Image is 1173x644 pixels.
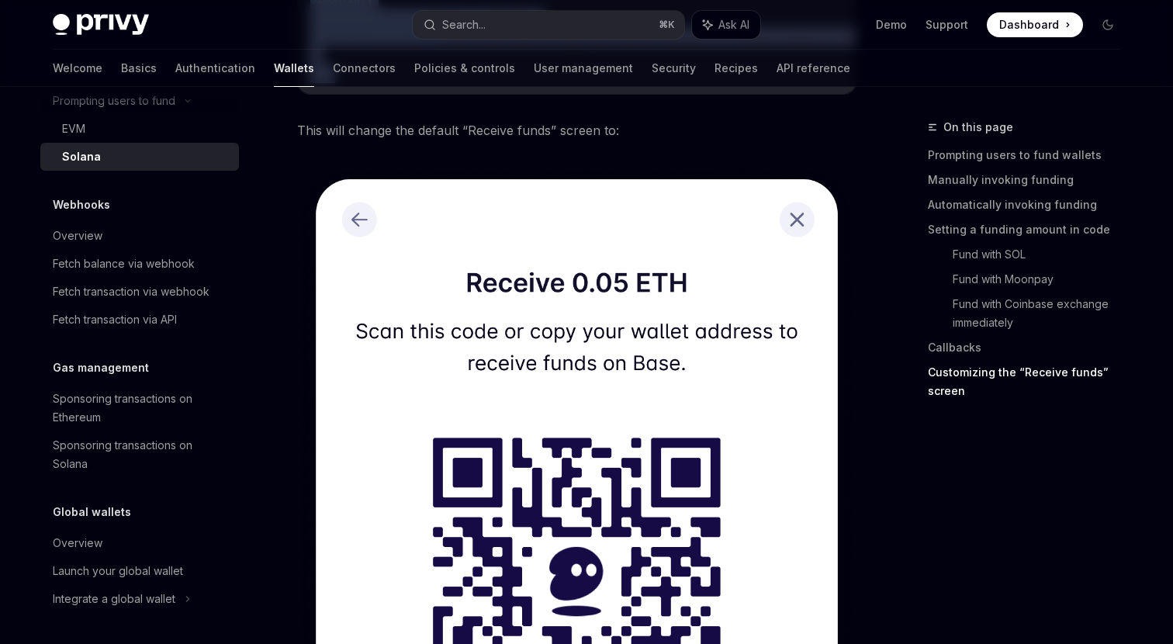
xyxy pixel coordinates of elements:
[53,590,175,608] div: Integrate a global wallet
[53,503,131,521] h5: Global wallets
[40,143,239,171] a: Solana
[333,50,396,87] a: Connectors
[928,143,1133,168] a: Prompting users to fund wallets
[274,50,314,87] a: Wallets
[442,16,486,34] div: Search...
[53,358,149,377] h5: Gas management
[928,217,1133,242] a: Setting a funding amount in code
[943,118,1013,137] span: On this page
[987,12,1083,37] a: Dashboard
[1095,12,1120,37] button: Toggle dark mode
[692,11,760,39] button: Ask AI
[876,17,907,33] a: Demo
[53,436,230,473] div: Sponsoring transactions on Solana
[652,50,696,87] a: Security
[40,115,239,143] a: EVM
[40,529,239,557] a: Overview
[53,254,195,273] div: Fetch balance via webhook
[297,119,856,141] span: This will change the default “Receive funds” screen to:
[414,50,515,87] a: Policies & controls
[999,17,1059,33] span: Dashboard
[926,17,968,33] a: Support
[928,192,1133,217] a: Automatically invoking funding
[53,196,110,214] h5: Webhooks
[62,119,85,138] div: EVM
[53,282,209,301] div: Fetch transaction via webhook
[953,267,1133,292] a: Fund with Moonpay
[534,50,633,87] a: User management
[40,306,239,334] a: Fetch transaction via API
[121,50,157,87] a: Basics
[777,50,850,87] a: API reference
[40,278,239,306] a: Fetch transaction via webhook
[40,557,239,585] a: Launch your global wallet
[53,227,102,245] div: Overview
[175,50,255,87] a: Authentication
[53,50,102,87] a: Welcome
[928,335,1133,360] a: Callbacks
[62,147,101,166] div: Solana
[40,385,239,431] a: Sponsoring transactions on Ethereum
[718,17,749,33] span: Ask AI
[53,14,149,36] img: dark logo
[53,310,177,329] div: Fetch transaction via API
[40,431,239,478] a: Sponsoring transactions on Solana
[53,534,102,552] div: Overview
[953,242,1133,267] a: Fund with SOL
[659,19,675,31] span: ⌘ K
[928,168,1133,192] a: Manually invoking funding
[53,562,183,580] div: Launch your global wallet
[40,222,239,250] a: Overview
[928,360,1133,403] a: Customizing the “Receive funds” screen
[413,11,684,39] button: Search...⌘K
[953,292,1133,335] a: Fund with Coinbase exchange immediately
[40,250,239,278] a: Fetch balance via webhook
[53,390,230,427] div: Sponsoring transactions on Ethereum
[715,50,758,87] a: Recipes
